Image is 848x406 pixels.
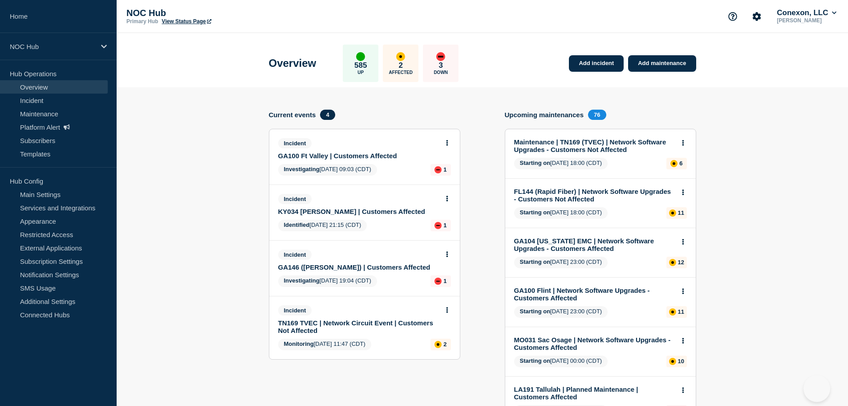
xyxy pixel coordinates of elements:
a: GA146 ([PERSON_NAME]) | Customers Affected [278,263,439,271]
p: 10 [678,358,684,365]
p: 1 [443,278,446,284]
span: Starting on [520,308,551,315]
button: Account settings [747,7,766,26]
p: 3 [439,61,443,70]
span: Starting on [520,160,551,166]
h4: Upcoming maintenances [505,111,584,119]
div: affected [669,259,676,266]
span: [DATE] 18:00 (CDT) [514,158,608,169]
a: GA100 Ft Valley | Customers Affected [278,152,439,160]
h1: Overview [269,57,316,70]
p: Down [434,70,448,75]
p: 585 [354,61,367,70]
p: 1 [443,166,446,173]
a: LA191 Tallulah | Planned Maintenance | Customers Affected [514,385,675,401]
h4: Current events [269,111,316,119]
span: Incident [278,194,312,204]
div: affected [396,52,405,61]
a: GA100 Flint | Network Software Upgrades - Customers Affected [514,287,675,302]
span: Incident [278,250,312,260]
div: down [434,166,442,173]
div: down [434,278,442,285]
button: Support [723,7,742,26]
span: 76 [588,110,606,120]
span: [DATE] 00:00 (CDT) [514,356,608,367]
div: down [436,52,445,61]
span: Monitoring [284,340,314,347]
p: 2 [399,61,403,70]
a: KY034 [PERSON_NAME] | Customers Affected [278,208,439,215]
p: Affected [389,70,413,75]
p: Up [357,70,364,75]
div: affected [670,160,678,167]
div: affected [669,358,676,365]
div: affected [669,308,676,316]
span: [DATE] 11:47 (CDT) [278,339,371,350]
span: 4 [320,110,335,120]
p: NOC Hub [126,8,304,18]
div: up [356,52,365,61]
p: [PERSON_NAME] [775,17,838,24]
a: TN169 TVEC | Network Circuit Event | Customers Not Affected [278,319,439,334]
div: affected [669,209,676,217]
span: [DATE] 23:00 (CDT) [514,306,608,318]
a: Add maintenance [628,55,696,72]
div: down [434,222,442,229]
p: 2 [443,341,446,348]
a: Add incident [569,55,624,72]
p: NOC Hub [10,43,95,50]
span: Identified [284,221,310,228]
span: [DATE] 09:03 (CDT) [278,164,377,176]
a: FL144 (Rapid Fiber) | Network Software Upgrades - Customers Not Affected [514,188,675,203]
span: Starting on [520,258,551,265]
p: 11 [678,308,684,315]
a: View Status Page [162,18,211,25]
span: Investigating [284,277,320,284]
span: Starting on [520,209,551,216]
p: 11 [678,209,684,216]
p: 6 [679,160,682,167]
span: Incident [278,138,312,148]
span: [DATE] 21:15 (CDT) [278,220,367,231]
span: [DATE] 18:00 (CDT) [514,207,608,219]
a: Maintenance | TN169 (TVEC) | Network Software Upgrades - Customers Not Affected [514,138,675,153]
div: affected [434,341,442,348]
span: [DATE] 23:00 (CDT) [514,257,608,268]
span: Starting on [520,357,551,364]
span: [DATE] 19:04 (CDT) [278,275,377,287]
p: 1 [443,222,446,229]
a: GA104 [US_STATE] EMC | Network Software Upgrades - Customers Affected [514,237,675,252]
a: MO031 Sac Osage | Network Software Upgrades - Customers Affected [514,336,675,351]
p: Primary Hub [126,18,158,25]
button: Conexon, LLC [775,8,838,17]
span: Incident [278,305,312,316]
span: Investigating [284,166,320,172]
iframe: Help Scout Beacon - Open [803,375,830,402]
p: 12 [678,259,684,266]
